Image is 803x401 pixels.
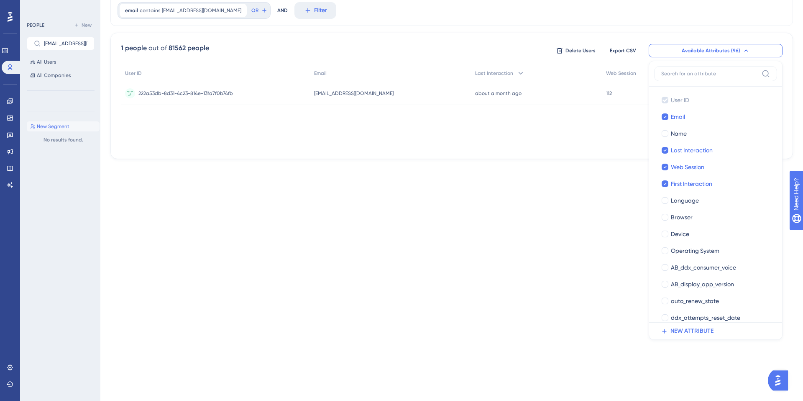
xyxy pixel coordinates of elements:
[27,121,100,131] button: New Segment
[671,279,734,289] span: AB_display_app_version
[27,70,95,80] button: All Companies
[475,70,513,77] span: Last Interaction
[121,43,147,53] div: 1 people
[82,22,92,28] span: New
[125,7,138,14] span: email
[475,90,522,96] time: about a month ago
[37,72,71,79] span: All Companies
[671,95,689,105] span: User ID
[671,246,719,256] span: Operating System
[606,70,636,77] span: Web Session
[148,43,167,53] div: out of
[649,44,783,57] button: Available Attributes (96)
[37,123,69,130] span: New Segment
[294,2,336,19] button: Filter
[671,112,685,122] span: Email
[671,313,740,323] span: ddx_attempts_reset_date
[27,57,95,67] button: All Users
[20,2,52,12] span: Need Help?
[162,7,241,14] span: [EMAIL_ADDRESS][DOMAIN_NAME]
[602,44,644,57] button: Export CSV
[671,212,693,222] span: Browser
[768,368,793,393] iframe: UserGuiding AI Assistant Launcher
[654,323,782,339] button: NEW ATTRIBUTE
[671,296,719,306] span: auto_renew_state
[140,7,160,14] span: contains
[71,20,95,30] button: New
[169,43,209,53] div: 81562 people
[670,326,713,336] span: NEW ATTRIBUTE
[671,229,689,239] span: Device
[565,47,596,54] span: Delete Users
[671,162,704,172] span: Web Session
[682,47,740,54] span: Available Attributes (96)
[37,59,56,65] span: All Users
[671,145,713,155] span: Last Interaction
[314,5,327,15] span: Filter
[314,70,327,77] span: Email
[671,195,699,206] span: Language
[251,7,258,14] span: OR
[671,179,712,189] span: First Interaction
[277,2,288,19] div: AND
[27,22,44,28] div: PEOPLE
[44,41,87,46] input: Search
[27,135,100,145] div: No results found.
[671,262,736,272] span: AB_ddx_consumer_voice
[138,90,233,97] span: 222a53db-8d31-4c23-814e-13fa7f0b74fb
[661,70,758,77] input: Search for an attribute
[606,90,612,97] span: 112
[314,90,394,97] span: [EMAIL_ADDRESS][DOMAIN_NAME]
[671,129,687,139] span: Name
[610,47,636,54] span: Export CSV
[555,44,597,57] button: Delete Users
[125,70,142,77] span: User ID
[250,4,269,17] button: OR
